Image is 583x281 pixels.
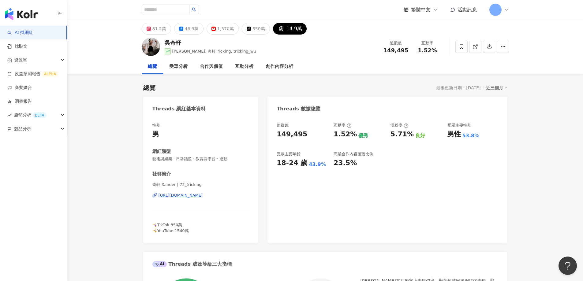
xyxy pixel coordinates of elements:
div: 男性 [447,130,461,139]
div: 46.3萬 [185,24,199,33]
span: search [192,7,196,12]
span: 趨勢分析 [14,108,47,122]
div: 優秀 [358,132,368,139]
img: logo [5,8,38,20]
a: 洞察報告 [7,98,32,105]
div: AI [152,261,167,267]
div: 350萬 [252,24,265,33]
div: 吳奇軒 [165,39,256,46]
button: 46.3萬 [174,23,204,35]
span: 🤸‍♀️TikTok 350萬 🤸YouTube 1540萬 [152,223,189,233]
div: 男 [152,130,159,139]
a: 商案媒合 [7,85,32,91]
span: 繁體中文 [411,6,431,13]
span: 藝術與娛樂 · 日常話題 · 教育與學習 · 運動 [152,156,249,162]
div: 43.9% [309,161,326,168]
div: 追蹤數 [383,40,409,46]
button: 81.2萬 [142,23,171,35]
div: 近三個月 [486,84,507,92]
div: 5.71% [391,130,414,139]
div: 81.2萬 [152,24,166,33]
div: 性別 [152,123,160,128]
span: 資源庫 [14,53,27,67]
button: 1,570萬 [207,23,239,35]
div: 互動分析 [235,63,253,70]
span: 1.52% [418,47,437,54]
span: [PERSON_NAME], 奇軒Tricking, tricking_wu [172,49,256,54]
span: rise [7,113,12,117]
div: 追蹤數 [277,123,289,128]
a: searchAI 找網紅 [7,30,33,36]
div: 創作內容分析 [266,63,293,70]
div: 受眾分析 [169,63,188,70]
button: 350萬 [242,23,270,35]
div: 受眾主要性別 [447,123,471,128]
div: 良好 [415,132,425,139]
button: 14.9萬 [273,23,307,35]
div: 1,570萬 [217,24,234,33]
div: 1.52% [334,130,357,139]
div: 總覽 [148,63,157,70]
div: 合作與價值 [200,63,223,70]
a: 效益預測報告ALPHA [7,71,58,77]
div: 互動率 [334,123,352,128]
div: Threads 成效等級三大指標 [152,261,232,268]
div: 漲粉率 [391,123,409,128]
img: KOL Avatar [142,38,160,56]
a: [URL][DOMAIN_NAME] [152,193,249,198]
span: 149,495 [383,47,409,54]
div: 受眾主要年齡 [277,151,301,157]
div: 社群簡介 [152,171,171,177]
div: 最後更新日期：[DATE] [436,85,480,90]
div: BETA [32,112,47,118]
span: 奇軒 Xander | 73_tricking [152,182,249,187]
span: 活動訊息 [458,7,477,13]
div: 14.9萬 [286,24,302,33]
div: 18-24 歲 [277,158,307,168]
div: [URL][DOMAIN_NAME] [159,193,203,198]
div: 互動率 [416,40,439,46]
iframe: Help Scout Beacon - Open [559,257,577,275]
span: 競品分析 [14,122,31,136]
div: 53.8% [462,132,480,139]
a: 找貼文 [7,43,28,50]
div: Threads 網紅基本資料 [152,105,206,112]
div: 149,495 [277,130,307,139]
div: 總覽 [143,83,155,92]
div: 網紅類型 [152,148,171,155]
div: 23.5% [334,158,357,168]
div: 商業合作內容覆蓋比例 [334,151,373,157]
div: Threads 數據總覽 [277,105,320,112]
